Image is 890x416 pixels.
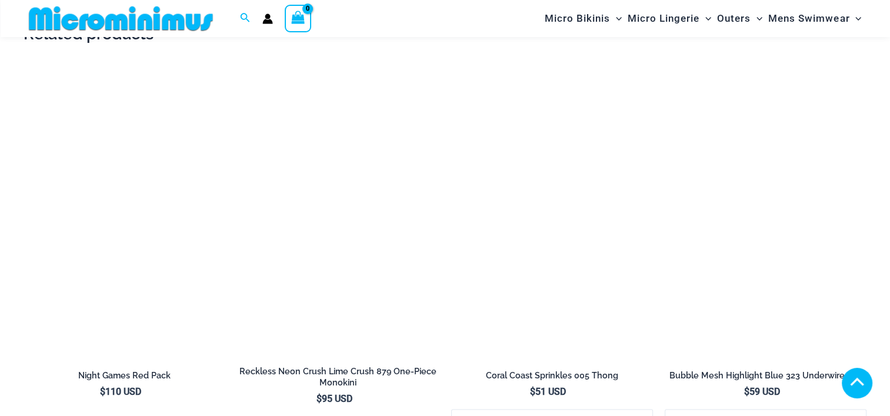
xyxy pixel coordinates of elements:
a: Coral Coast Sprinkles 005 Thong 06Coral Coast Sprinkles 005 Thong 08Coral Coast Sprinkles 005 Tho... [451,55,653,358]
span: $ [100,386,105,397]
span: $ [316,393,322,404]
span: Micro Lingerie [628,4,699,33]
a: Mens SwimwearMenu ToggleMenu Toggle [765,4,864,33]
a: Micro BikinisMenu ToggleMenu Toggle [542,4,625,33]
span: Micro Bikinis [545,4,610,33]
span: $ [744,386,749,397]
a: Night Games Red Pack [24,370,225,385]
a: Reckless Neon Crush Lime Crush 879 One-Piece Monokini [237,366,439,392]
a: Micro LingerieMenu ToggleMenu Toggle [625,4,714,33]
img: MM SHOP LOGO FLAT [24,5,218,32]
h2: Bubble Mesh Highlight Blue 323 Underwire Top [665,370,866,381]
a: View Shopping Cart, empty [285,5,312,32]
span: Menu Toggle [849,4,861,33]
bdi: 95 USD [316,393,352,404]
a: Account icon link [262,14,273,24]
span: Menu Toggle [699,4,711,33]
span: $ [530,386,535,397]
img: Bubble Mesh Highlight Blue 323 Underwire Top 01 [665,55,866,358]
span: Outers [717,4,751,33]
h2: Night Games Red Pack [24,370,225,381]
h2: Coral Coast Sprinkles 005 Thong [451,370,653,381]
a: Coral Coast Sprinkles 005 Thong [451,370,653,385]
h2: Reckless Neon Crush Lime Crush 879 One-Piece Monokini [237,366,439,388]
bdi: 51 USD [530,386,566,397]
nav: Site Navigation [540,2,866,35]
img: Coral Coast Sprinkles 005 Thong 08 [451,55,653,358]
bdi: 59 USD [744,386,779,397]
a: Bubble Mesh Highlight Blue 323 Underwire Top 01Bubble Mesh Highlight Blue 323 Underwire Top 421 M... [665,55,866,358]
a: Night Games Red 1133 Bralette 6133 Thong 04Night Games Red 1133 Bralette 6133 Thong 06Night Games... [24,55,225,358]
a: Bubble Mesh Highlight Blue 323 Underwire Top [665,370,866,385]
a: Reckless Neon Crush Lime Crush 879 One Piece 09Reckless Neon Crush Lime Crush 879 One Piece 10Rec... [237,55,439,358]
span: Menu Toggle [610,4,622,33]
span: Menu Toggle [751,4,762,33]
a: Search icon link [240,11,251,26]
span: Mens Swimwear [768,4,849,33]
a: OutersMenu ToggleMenu Toggle [714,4,765,33]
img: Reckless Neon Crush Lime Crush 879 One Piece 09 [237,55,439,358]
img: Night Games Red 1133 Bralette 6133 Thong 04 [24,55,225,358]
bdi: 110 USD [100,386,141,397]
